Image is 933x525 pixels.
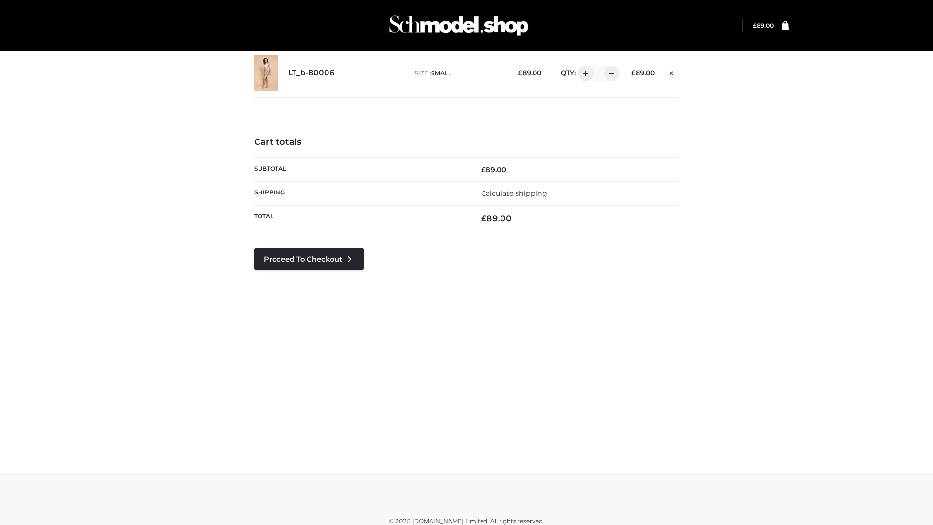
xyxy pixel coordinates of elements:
bdi: 89.00 [518,69,541,77]
bdi: 89.00 [631,69,655,77]
span: £ [753,22,757,29]
a: LT_b-B0006 [288,69,335,78]
bdi: 89.00 [481,165,506,174]
span: £ [481,213,486,223]
span: SMALL [431,70,451,77]
span: £ [518,69,522,77]
th: Total [254,206,466,231]
th: Shipping [254,181,466,205]
span: £ [481,165,485,174]
a: £89.00 [753,22,774,29]
p: size : [415,69,503,78]
img: Schmodel Admin 964 [386,6,532,45]
div: QTY: [551,66,616,81]
a: Proceed to Checkout [254,248,364,270]
bdi: 89.00 [481,213,512,223]
h4: Cart totals [254,137,679,148]
th: Subtotal [254,157,466,181]
bdi: 89.00 [753,22,774,29]
a: Remove this item [664,66,679,78]
span: £ [631,69,636,77]
a: Calculate shipping [481,189,547,198]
